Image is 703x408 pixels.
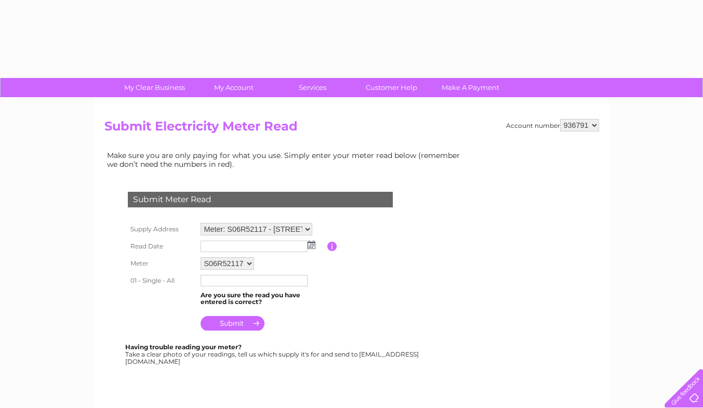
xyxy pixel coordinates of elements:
[125,220,198,238] th: Supply Address
[125,255,198,272] th: Meter
[125,238,198,255] th: Read Date
[125,272,198,289] th: 01 - Single - All
[201,316,264,331] input: Submit
[125,344,420,365] div: Take a clear photo of your readings, tell us which supply it's for and send to [EMAIL_ADDRESS][DO...
[104,119,599,139] h2: Submit Electricity Meter Read
[198,289,327,309] td: Are you sure the read you have entered is correct?
[125,343,242,351] b: Having trouble reading your meter?
[112,78,197,97] a: My Clear Business
[327,242,337,251] input: Information
[506,119,599,131] div: Account number
[104,149,468,170] td: Make sure you are only paying for what you use. Simply enter your meter read below (remember we d...
[191,78,276,97] a: My Account
[128,192,393,207] div: Submit Meter Read
[349,78,434,97] a: Customer Help
[308,241,315,249] img: ...
[428,78,513,97] a: Make A Payment
[270,78,355,97] a: Services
